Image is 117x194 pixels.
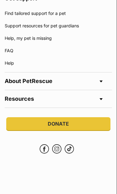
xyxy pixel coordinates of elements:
[6,117,110,130] a: Donate
[5,57,112,69] a: Help
[5,44,112,57] a: FAQ
[65,144,74,154] a: TikTok
[40,144,49,154] a: Facebook
[5,20,112,32] a: Support resources for pet guardians
[5,32,112,44] a: Help, my pet is missing
[5,7,112,20] a: Find tailored support for a pet
[5,90,112,108] h4: Resources
[5,72,112,90] h4: About PetRescue
[52,144,61,154] a: Instagram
